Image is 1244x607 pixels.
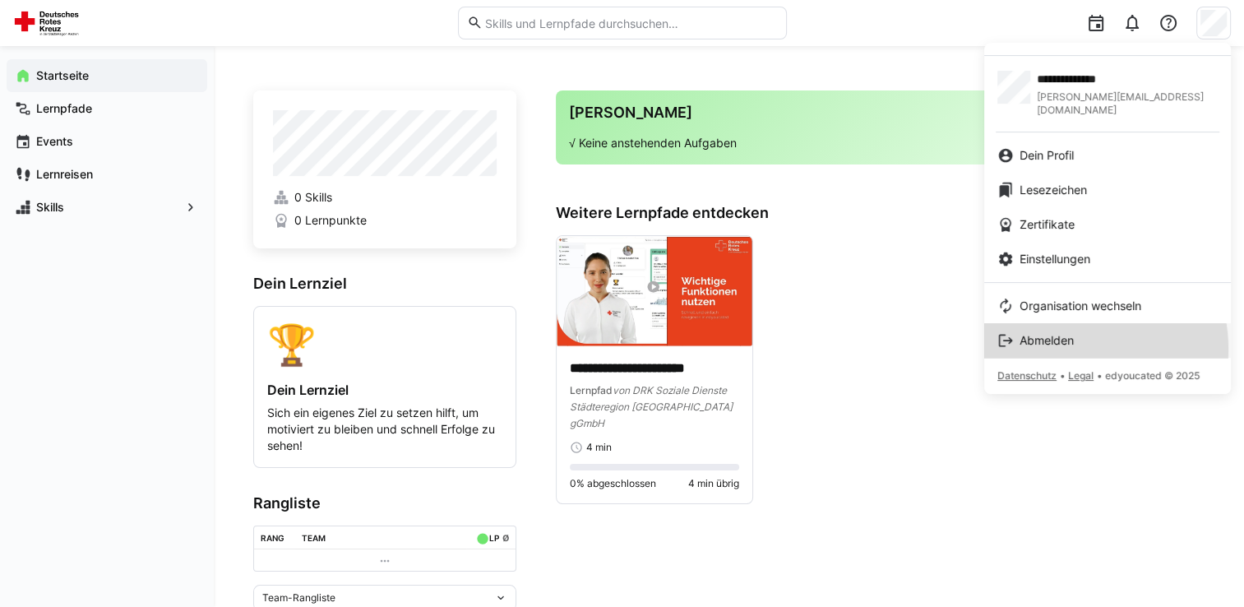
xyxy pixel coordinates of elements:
[1020,216,1075,233] span: Zertifikate
[1020,298,1141,314] span: Organisation wechseln
[1105,369,1200,382] span: edyoucated © 2025
[1097,369,1102,382] span: •
[1060,369,1065,382] span: •
[1020,182,1087,198] span: Lesezeichen
[1020,332,1074,349] span: Abmelden
[1020,147,1074,164] span: Dein Profil
[1068,369,1094,382] span: Legal
[1020,251,1090,267] span: Einstellungen
[997,369,1057,382] span: Datenschutz
[1037,90,1218,117] span: [PERSON_NAME][EMAIL_ADDRESS][DOMAIN_NAME]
